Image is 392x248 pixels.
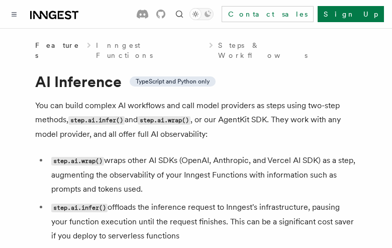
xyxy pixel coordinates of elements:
[35,72,357,91] h1: AI Inference
[68,116,125,125] code: step.ai.infer()
[218,40,357,60] a: Steps & Workflows
[51,157,104,166] code: step.ai.wrap()
[189,8,214,20] button: Toggle dark mode
[48,200,357,243] li: offloads the inference request to Inngest's infrastructure, pausing your function execution until...
[173,8,185,20] button: Find something...
[138,116,190,125] code: step.ai.wrap()
[35,40,82,60] span: Features
[35,99,357,141] p: You can build complex AI workflows and call model providers as steps using two-step methods, and ...
[51,204,108,212] code: step.ai.infer()
[136,77,210,86] span: TypeScript and Python only
[318,6,384,22] a: Sign Up
[8,8,20,20] button: Toggle navigation
[48,153,357,196] li: wraps other AI SDKs (OpenAI, Anthropic, and Vercel AI SDK) as a step, augmenting the observabilit...
[222,6,314,22] a: Contact sales
[96,40,204,60] a: Inngest Functions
